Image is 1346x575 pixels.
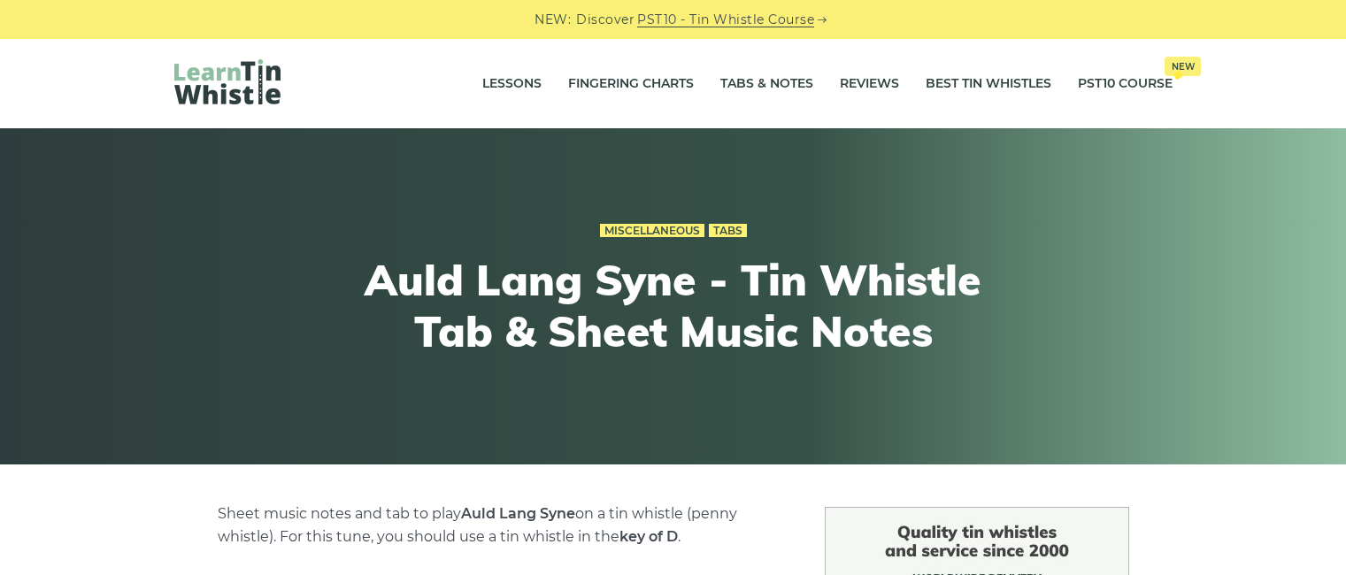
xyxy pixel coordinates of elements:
a: Fingering Charts [568,62,694,106]
a: Reviews [840,62,899,106]
strong: key of D [619,528,678,545]
a: Tabs [709,224,747,238]
p: Sheet music notes and tab to play on a tin whistle (penny whistle). For this tune, you should use... [218,502,782,548]
a: Tabs & Notes [720,62,813,106]
a: Best Tin Whistles [926,62,1051,106]
a: PST10 CourseNew [1078,62,1173,106]
a: Miscellaneous [600,224,704,238]
span: New [1165,57,1201,76]
h1: Auld Lang Syne - Tin Whistle Tab & Sheet Music Notes [348,255,999,356]
strong: Auld Lang Syne [461,505,575,522]
a: Lessons [482,62,542,106]
img: LearnTinWhistle.com [174,59,281,104]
